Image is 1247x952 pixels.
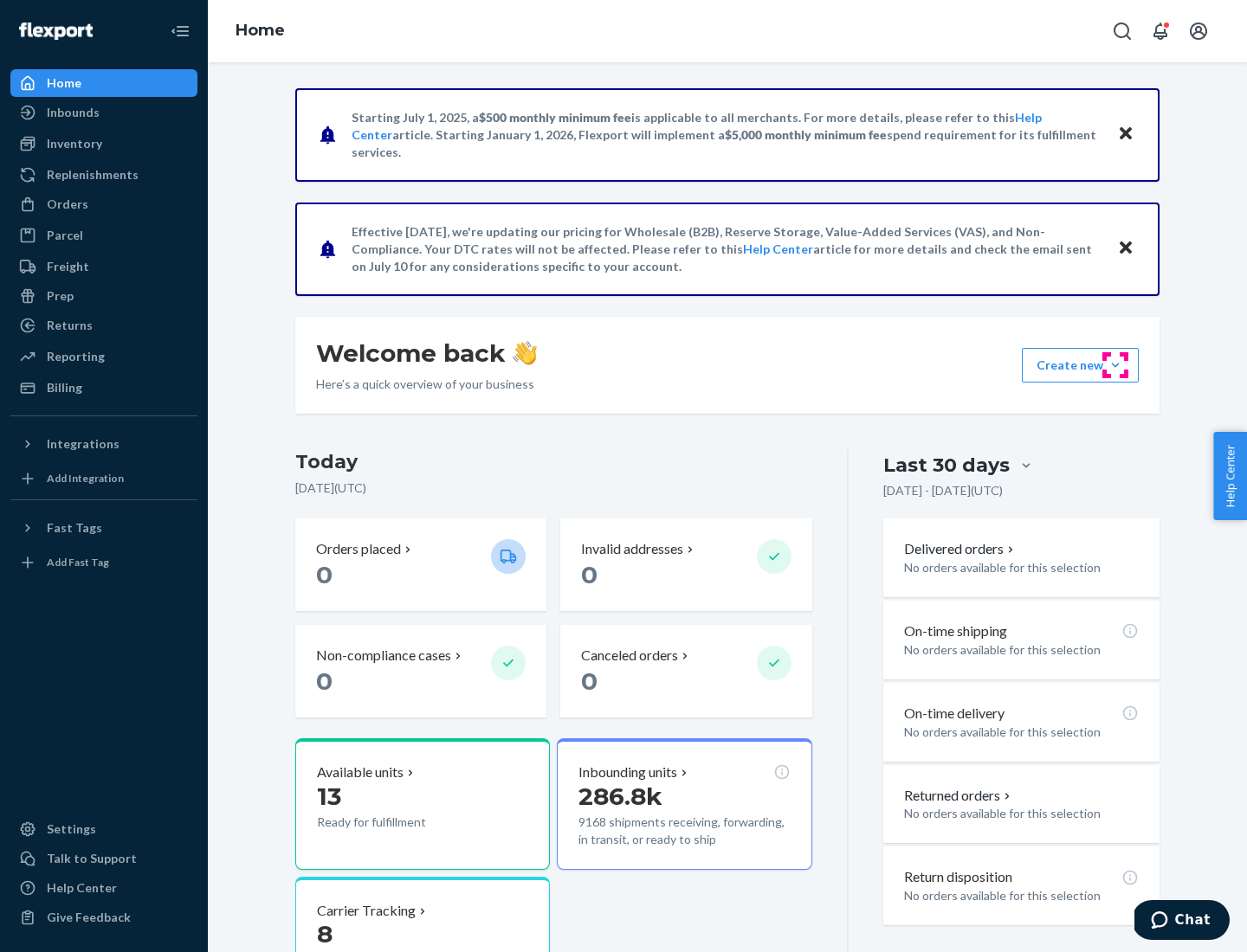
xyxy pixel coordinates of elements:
a: Home [10,69,197,97]
p: Invalid addresses [581,539,683,559]
p: On-time delivery [904,704,1005,724]
iframe: Opens a widget where you can chat to one of our agents [1134,900,1230,943]
span: 0 [581,666,598,696]
div: Last 30 days [883,452,1010,479]
button: Open notifications [1143,14,1178,48]
div: Integrations [47,435,120,453]
span: 0 [316,666,333,696]
a: Inbounds [10,99,197,126]
div: Reporting [47,348,105,365]
button: Canceled orders 0 [560,625,811,717]
a: Replenishments [10,161,197,189]
span: 8 [317,919,333,949]
span: 0 [316,560,333,589]
button: Returned orders [904,786,1014,806]
button: Create new [1022,348,1139,383]
button: Help Center [1213,432,1247,520]
a: Orders [10,190,197,218]
button: Delivered orders [904,539,1018,559]
span: $5,000 monthly minimum fee [725,127,887,142]
div: Billing [47,379,82,396]
a: Help Center [10,874,197,902]
a: Returns [10,312,197,339]
button: Fast Tags [10,514,197,542]
a: Add Fast Tag [10,549,197,576]
a: Billing [10,374,197,402]
span: $500 monthly minimum fee [479,110,631,125]
p: No orders available for this selection [904,641,1139,659]
div: Inbounds [47,104,100,121]
a: Parcel [10,222,197,249]
ol: breadcrumbs [222,6,299,56]
p: Canceled orders [581,646,678,666]
div: Help Center [47,879,117,897]
p: No orders available for this selection [904,559,1139,576]
span: 0 [581,560,598,589]
button: Give Feedback [10,904,197,931]
div: Add Fast Tag [47,555,109,569]
p: On-time shipping [904,621,1007,641]
img: Flexport logo [19,23,93,40]
h1: Welcome back [316,338,537,369]
a: Help Center [743,241,813,256]
p: Available units [317,762,404,782]
div: Home [47,74,81,92]
button: Open Search Box [1105,14,1140,48]
div: Prep [47,287,74,305]
button: Close [1115,236,1137,261]
div: Add Integration [47,471,124,486]
a: Settings [10,815,197,843]
div: Settings [47,820,96,838]
a: Reporting [10,343,197,370]
p: Non-compliance cases [316,646,451,666]
p: Ready for fulfillment [317,814,477,831]
div: Parcel [47,227,83,244]
div: Inventory [47,135,102,152]
button: Non-compliance cases 0 [295,625,546,717]
p: Orders placed [316,539,401,559]
p: Starting July 1, 2025, a is applicable to all merchants. For more details, please refer to this a... [352,109,1101,161]
p: Inbounding units [578,762,677,782]
div: Give Feedback [47,909,131,926]
p: No orders available for this selection [904,724,1139,741]
span: 13 [317,782,341,811]
p: [DATE] ( UTC ) [295,479,812,497]
button: Invalid addresses 0 [560,518,811,611]
button: Inbounding units286.8k9168 shipments receiving, forwarding, in transit, or ready to ship [557,738,811,870]
p: 9168 shipments receiving, forwarding, in transit, or ready to ship [578,814,790,848]
button: Close [1115,122,1137,147]
a: Prep [10,282,197,310]
button: Orders placed 0 [295,518,546,611]
p: Carrier Tracking [317,901,416,921]
button: Available units13Ready for fulfillment [295,738,550,870]
button: Open account menu [1181,14,1216,48]
div: Replenishments [47,166,139,183]
p: No orders available for this selection [904,887,1139,904]
a: Home [236,21,285,40]
img: hand-wave emoji [513,341,537,365]
div: Freight [47,258,89,275]
div: Returns [47,317,93,334]
h3: Today [295,448,812,476]
a: Freight [10,253,197,280]
button: Close Navigation [163,14,197,48]
p: Return disposition [904,867,1012,887]
p: Here’s a quick overview of your business [316,376,537,393]
p: No orders available for this selection [904,805,1139,822]
a: Inventory [10,130,197,158]
button: Integrations [10,430,197,458]
span: 286.8k [578,782,662,811]
div: Talk to Support [47,850,137,867]
button: Talk to Support [10,845,197,872]
div: Orders [47,196,88,213]
a: Add Integration [10,465,197,492]
p: [DATE] - [DATE] ( UTC ) [883,482,1003,499]
p: Effective [DATE], we're updating our pricing for Wholesale (B2B), Reserve Storage, Value-Added Se... [352,223,1101,275]
div: Fast Tags [47,519,102,537]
